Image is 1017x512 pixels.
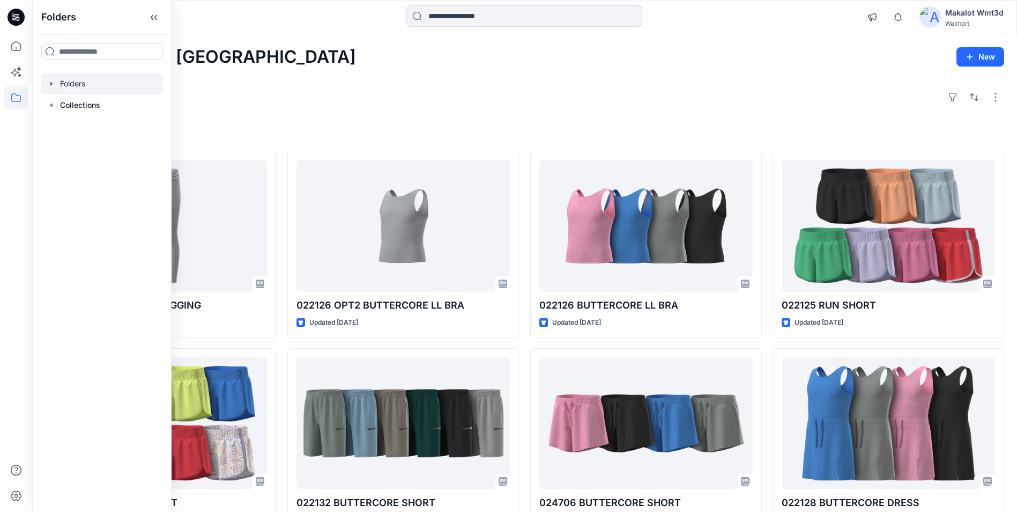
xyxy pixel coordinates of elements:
a: 022128 BUTTERCORE DRESS [782,357,995,489]
p: Updated [DATE] [552,317,601,328]
a: 022132 BUTTERCORE SHORT [296,357,510,489]
button: New [956,47,1004,67]
p: Updated [DATE] [309,317,358,328]
div: Makalot Wmt3d [945,6,1004,19]
p: 022132 BUTTERCORE SHORT [296,495,510,510]
a: 022126 OPT2 BUTTERCORE LL BRA [296,160,510,291]
img: avatar [919,6,941,28]
p: 022126 BUTTERCORE LL BRA [539,298,753,313]
div: Walmart [945,19,1004,27]
a: 022126 BUTTERCORE LL BRA [539,160,753,291]
p: 022126 OPT2 BUTTERCORE LL BRA [296,298,510,313]
h2: Welcome back, [GEOGRAPHIC_DATA] [45,47,356,67]
p: 024706 BUTTERCORE SHORT [539,495,753,510]
p: Updated [DATE] [795,317,843,328]
a: 022125 RUN SHORT [782,160,995,291]
p: Collections [60,99,100,112]
p: 022125 RUN SHORT [782,298,995,313]
a: 024706 BUTTERCORE SHORT [539,357,753,489]
h4: Styles [45,127,1004,140]
p: 022128 BUTTERCORE DRESS [782,495,995,510]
